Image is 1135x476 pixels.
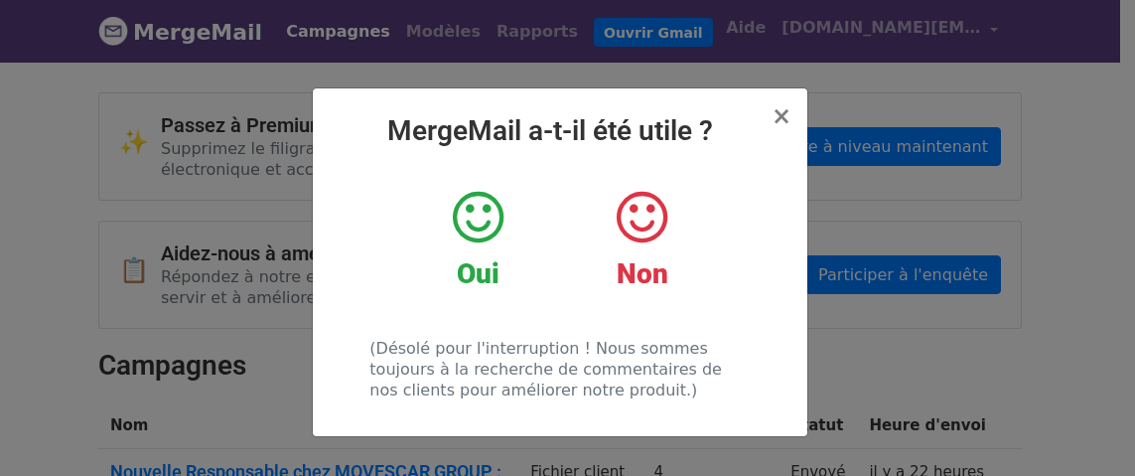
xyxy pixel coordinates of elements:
[457,257,499,290] font: Oui
[369,339,722,399] font: (Désolé pour l'interruption ! Nous sommes toujours à la recherche de commentaires de nos clients ...
[617,257,668,290] font: Non
[772,104,791,128] button: Fermer
[387,114,713,147] font: MergeMail a-t-il été utile ?
[575,188,709,291] a: Non
[772,102,791,130] font: ×
[411,188,545,291] a: Oui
